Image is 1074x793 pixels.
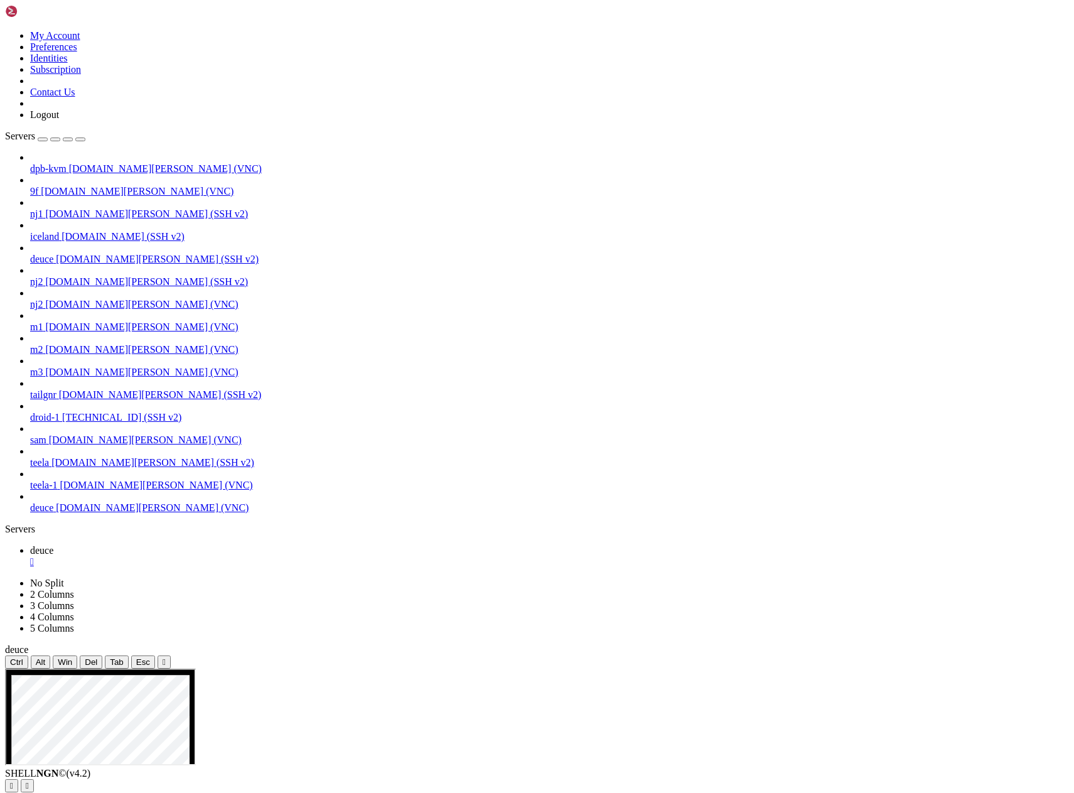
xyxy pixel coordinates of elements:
li: deuce [DOMAIN_NAME][PERSON_NAME] (SSH v2) [30,242,1069,265]
a: 5 Columns [30,623,74,634]
span: [DOMAIN_NAME][PERSON_NAME] (VNC) [41,186,234,197]
button: Ctrl [5,655,28,669]
a: droid-1 [TECHNICAL_ID] (SSH v2) [30,412,1069,423]
span: [DOMAIN_NAME][PERSON_NAME] (VNC) [49,434,242,445]
span: m1 [30,321,43,332]
a: Contact Us [30,87,75,97]
span: nj2 [30,299,43,310]
span: [DOMAIN_NAME] (SSH v2) [62,231,185,242]
span: [DOMAIN_NAME][PERSON_NAME] (VNC) [60,480,253,490]
div:  [10,781,13,790]
a: tailgnr [DOMAIN_NAME][PERSON_NAME] (SSH v2) [30,389,1069,401]
a: nj1 [DOMAIN_NAME][PERSON_NAME] (SSH v2) [30,208,1069,220]
li: sam [DOMAIN_NAME][PERSON_NAME] (VNC) [30,423,1069,446]
li: nj1 [DOMAIN_NAME][PERSON_NAME] (SSH v2) [30,197,1069,220]
li: nj2 [DOMAIN_NAME][PERSON_NAME] (SSH v2) [30,265,1069,288]
span: [DOMAIN_NAME][PERSON_NAME] (VNC) [56,502,249,513]
span: Ctrl [10,657,23,667]
button: Esc [131,655,155,669]
span: deuce [30,254,53,264]
span: [DOMAIN_NAME][PERSON_NAME] (SSH v2) [45,208,248,219]
span: droid-1 [30,412,60,423]
a: iceland [DOMAIN_NAME] (SSH v2) [30,231,1069,242]
a: m3 [DOMAIN_NAME][PERSON_NAME] (VNC) [30,367,1069,378]
a: teela [DOMAIN_NAME][PERSON_NAME] (SSH v2) [30,457,1069,468]
button: Del [80,655,102,669]
span: [DOMAIN_NAME][PERSON_NAME] (VNC) [69,163,262,174]
span: m2 [30,344,43,355]
span: Servers [5,131,35,141]
a: teela-1 [DOMAIN_NAME][PERSON_NAME] (VNC) [30,480,1069,491]
a: nj2 [DOMAIN_NAME][PERSON_NAME] (SSH v2) [30,276,1069,288]
div: Servers [5,524,1069,535]
li: teela [DOMAIN_NAME][PERSON_NAME] (SSH v2) [30,446,1069,468]
span: Alt [36,657,46,667]
li: tailgnr [DOMAIN_NAME][PERSON_NAME] (SSH v2) [30,378,1069,401]
span: nj1 [30,208,43,219]
div:  [26,781,29,790]
span: tailgnr [30,389,56,400]
a: m2 [DOMAIN_NAME][PERSON_NAME] (VNC) [30,344,1069,355]
span: m3 [30,367,43,377]
span: Del [85,657,97,667]
span: nj2 [30,276,43,287]
a: Subscription [30,64,81,75]
li: deuce [DOMAIN_NAME][PERSON_NAME] (VNC) [30,491,1069,514]
img: Shellngn [5,5,77,18]
a: nj2 [DOMAIN_NAME][PERSON_NAME] (VNC) [30,299,1069,310]
li: teela-1 [DOMAIN_NAME][PERSON_NAME] (VNC) [30,468,1069,491]
span: [DOMAIN_NAME][PERSON_NAME] (VNC) [45,344,238,355]
li: m1 [DOMAIN_NAME][PERSON_NAME] (VNC) [30,310,1069,333]
span: Tab [110,657,124,667]
span: [DOMAIN_NAME][PERSON_NAME] (VNC) [45,321,238,332]
a: deuce [DOMAIN_NAME][PERSON_NAME] (SSH v2) [30,254,1069,265]
a: Preferences [30,41,77,52]
a:  [30,556,1069,568]
span: [DOMAIN_NAME][PERSON_NAME] (VNC) [45,299,238,310]
a: deuce [30,545,1069,568]
div:  [163,657,166,667]
span: 9f [30,186,38,197]
a: 4 Columns [30,612,74,622]
span: [DOMAIN_NAME][PERSON_NAME] (SSH v2) [56,254,259,264]
span: deuce [30,545,53,556]
span: [DOMAIN_NAME][PERSON_NAME] (SSH v2) [59,389,262,400]
button: Tab [105,655,129,669]
button: Alt [31,655,51,669]
span: [DOMAIN_NAME][PERSON_NAME] (VNC) [45,367,238,377]
a: 2 Columns [30,589,74,600]
a: dpb-kvm [DOMAIN_NAME][PERSON_NAME] (VNC) [30,163,1069,175]
a: 9f [DOMAIN_NAME][PERSON_NAME] (VNC) [30,186,1069,197]
span: teela-1 [30,480,58,490]
button: Win [53,655,77,669]
a: My Account [30,30,80,41]
li: m2 [DOMAIN_NAME][PERSON_NAME] (VNC) [30,333,1069,355]
span: 4.2.0 [67,768,91,779]
span: [TECHNICAL_ID] (SSH v2) [62,412,181,423]
span: deuce [5,644,28,655]
button:  [158,655,171,669]
li: dpb-kvm [DOMAIN_NAME][PERSON_NAME] (VNC) [30,152,1069,175]
span: Win [58,657,72,667]
span: Esc [136,657,150,667]
a: m1 [DOMAIN_NAME][PERSON_NAME] (VNC) [30,321,1069,333]
span: SHELL © [5,768,90,779]
li: nj2 [DOMAIN_NAME][PERSON_NAME] (VNC) [30,288,1069,310]
button:  [21,779,34,792]
a: Servers [5,131,85,141]
li: 9f [DOMAIN_NAME][PERSON_NAME] (VNC) [30,175,1069,197]
span: sam [30,434,46,445]
a: No Split [30,578,64,588]
span: deuce [30,502,53,513]
span: [DOMAIN_NAME][PERSON_NAME] (SSH v2) [51,457,254,468]
a: Logout [30,109,59,120]
li: m3 [DOMAIN_NAME][PERSON_NAME] (VNC) [30,355,1069,378]
span: [DOMAIN_NAME][PERSON_NAME] (SSH v2) [45,276,248,287]
span: dpb-kvm [30,163,67,174]
li: iceland [DOMAIN_NAME] (SSH v2) [30,220,1069,242]
span: teela [30,457,49,468]
li: droid-1 [TECHNICAL_ID] (SSH v2) [30,401,1069,423]
b: NGN [36,768,59,779]
a: sam [DOMAIN_NAME][PERSON_NAME] (VNC) [30,434,1069,446]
